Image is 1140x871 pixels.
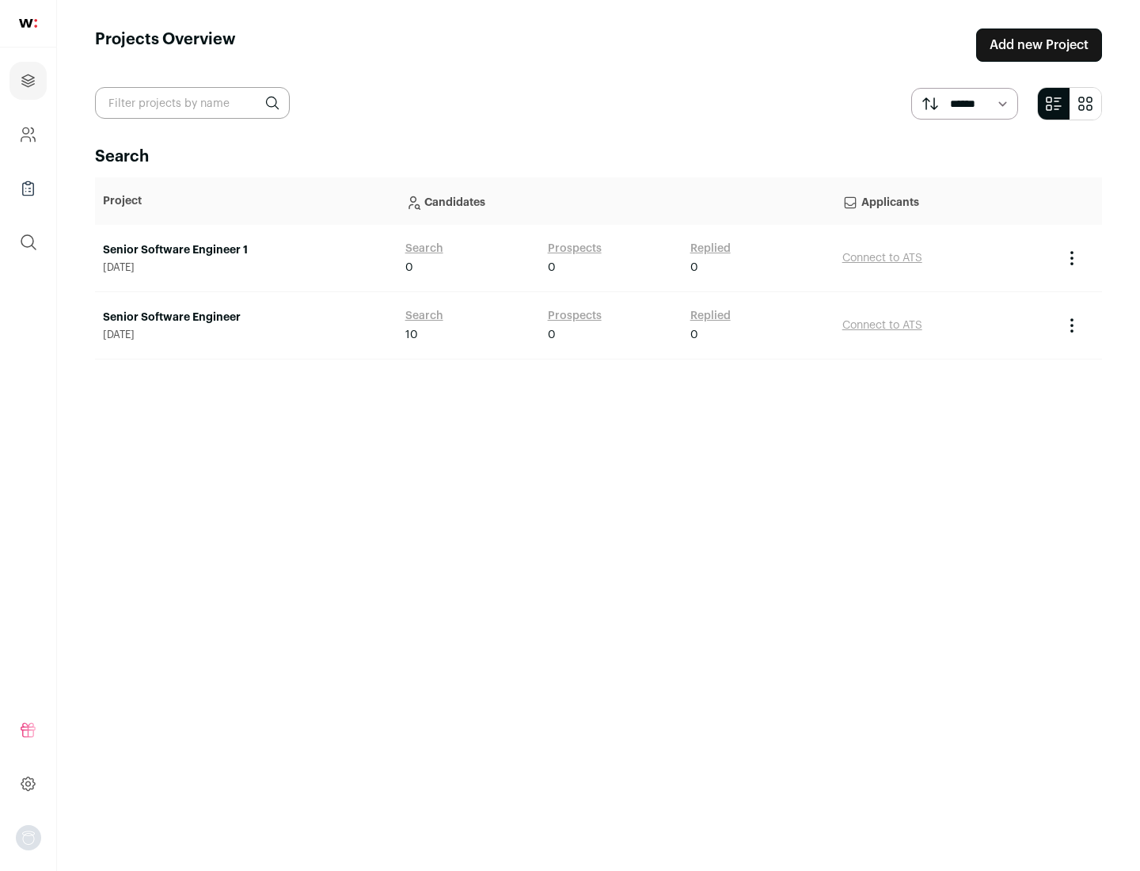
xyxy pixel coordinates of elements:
[405,308,443,324] a: Search
[19,19,37,28] img: wellfound-shorthand-0d5821cbd27db2630d0214b213865d53afaa358527fdda9d0ea32b1df1b89c2c.svg
[976,29,1102,62] a: Add new Project
[95,87,290,119] input: Filter projects by name
[690,260,698,276] span: 0
[103,310,389,325] a: Senior Software Engineer
[95,29,236,62] h1: Projects Overview
[103,193,389,209] p: Project
[16,825,41,850] img: nopic.png
[1062,316,1081,335] button: Project Actions
[16,825,41,850] button: Open dropdown
[9,116,47,154] a: Company and ATS Settings
[842,185,1047,217] p: Applicants
[690,241,731,257] a: Replied
[548,308,602,324] a: Prospects
[9,169,47,207] a: Company Lists
[103,261,389,274] span: [DATE]
[1062,249,1081,268] button: Project Actions
[842,320,922,331] a: Connect to ATS
[103,242,389,258] a: Senior Software Engineer 1
[690,327,698,343] span: 0
[548,260,556,276] span: 0
[548,327,556,343] span: 0
[405,260,413,276] span: 0
[842,253,922,264] a: Connect to ATS
[548,241,602,257] a: Prospects
[405,185,826,217] p: Candidates
[690,308,731,324] a: Replied
[9,62,47,100] a: Projects
[405,327,418,343] span: 10
[95,146,1102,168] h2: Search
[103,329,389,341] span: [DATE]
[405,241,443,257] a: Search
